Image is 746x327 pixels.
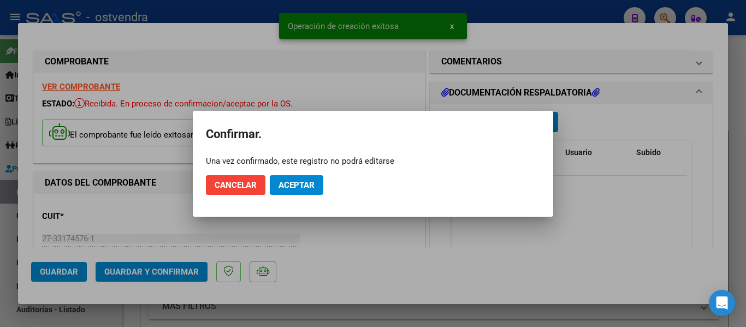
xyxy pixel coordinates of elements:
button: Cancelar [206,175,265,195]
span: Cancelar [215,180,257,190]
div: Open Intercom Messenger [709,290,735,316]
h2: Confirmar. [206,124,540,145]
button: Aceptar [270,175,323,195]
div: Una vez confirmado, este registro no podrá editarse [206,156,540,167]
span: Aceptar [279,180,315,190]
